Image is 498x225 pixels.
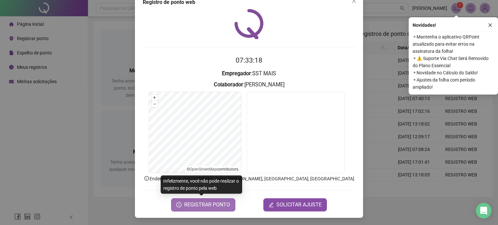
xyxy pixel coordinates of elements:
h3: : SST MAIS [143,69,355,78]
div: Infelizmente, você não pode realizar o registro de ponto pela web [161,175,242,194]
span: SOLICITAR AJUSTE [276,201,322,209]
span: Novidades ! [413,22,436,29]
p: Endereço aprox. : [GEOGRAPHIC_DATA][PERSON_NAME], [GEOGRAPHIC_DATA], [GEOGRAPHIC_DATA] [143,175,355,182]
h3: : [PERSON_NAME] [143,81,355,89]
button: editSOLICITAR AJUSTE [263,198,327,211]
button: + [152,95,158,101]
img: QRPoint [234,9,264,39]
span: ⚬ Mantenha o aplicativo QRPoint atualizado para evitar erros na assinatura da folha! [413,33,494,55]
div: Open Intercom Messenger [476,203,491,218]
span: ⚬ Novidade no Cálculo do Saldo! [413,69,494,76]
strong: Empregador [222,70,251,77]
a: OpenStreetMap [190,167,217,172]
span: clock-circle [176,202,182,207]
button: REGISTRAR PONTO [171,198,235,211]
button: – [152,101,158,107]
span: REGISTRAR PONTO [184,201,230,209]
span: edit [269,202,274,207]
strong: Colaborador [214,82,243,88]
span: ⚬ ⚠️ Suporte Via Chat Será Removido do Plano Essencial [413,55,494,69]
span: info-circle [144,175,150,181]
li: © contributors. [187,167,239,172]
span: ⚬ Ajustes da folha com período ampliado! [413,76,494,91]
span: close [488,23,492,27]
time: 07:33:18 [236,56,262,64]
